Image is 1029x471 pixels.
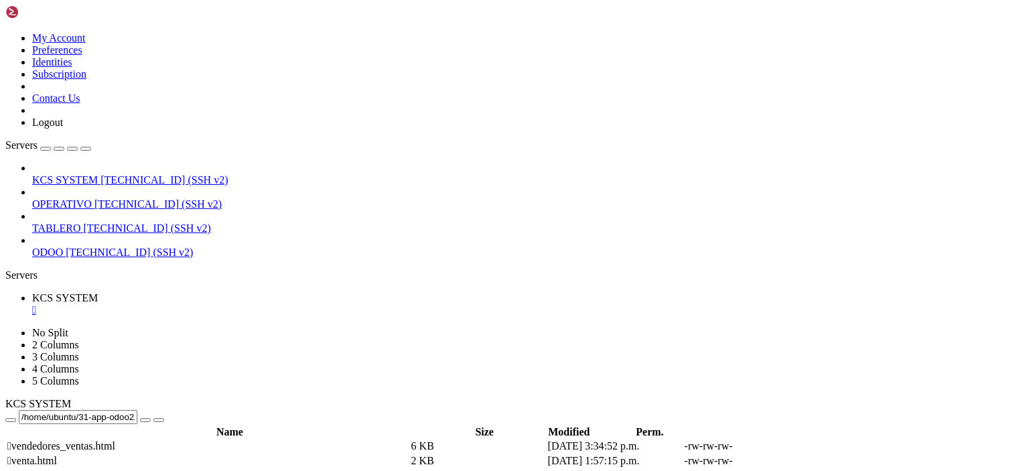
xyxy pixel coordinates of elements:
[7,455,11,466] span: 
[32,351,79,362] a: 3 Columns
[19,410,137,424] input: Current Folder
[547,454,683,468] td: [DATE] 1:57:15 p.m.
[32,247,63,258] span: ODOO
[32,174,98,186] span: KCS SYSTEM
[411,454,546,468] td: 2 KB
[32,222,81,234] span: TABLERO
[32,339,79,350] a: 2 Columns
[32,92,80,104] a: Contact Us
[32,292,98,304] span: KCS SYSTEM
[5,398,71,409] span: KCS SYSTEM
[32,198,1024,210] a: OPERATIVO [TECHNICAL_ID] (SSH v2)
[32,68,86,80] a: Subscription
[84,222,211,234] span: [TECHNICAL_ID] (SSH v2)
[5,139,38,151] span: Servers
[32,292,1024,316] a: KCS SYSTEM
[7,455,57,466] span: venta.html
[32,186,1024,210] li: OPERATIVO [TECHNICAL_ID] (SSH v2)
[5,5,82,19] img: Shellngn
[66,247,193,258] span: [TECHNICAL_ID] (SSH v2)
[454,425,515,439] th: Size: activate to sort column ascending
[5,269,1024,281] div: Servers
[32,32,86,44] a: My Account
[7,425,453,439] th: Name: activate to sort column descending
[32,247,1024,259] a: ODOO [TECHNICAL_ID] (SSH v2)
[32,363,79,375] a: 4 Columns
[32,222,1024,234] a: TABLERO [TECHNICAL_ID] (SSH v2)
[684,440,819,453] td: -rw-rw-rw-
[32,327,68,338] a: No Split
[32,162,1024,186] li: KCS SYSTEM [TECHNICAL_ID] (SSH v2)
[684,454,819,468] td: -rw-rw-rw-
[32,198,92,210] span: OPERATIVO
[32,117,63,128] a: Logout
[32,56,72,68] a: Identities
[623,425,677,439] th: Perm.: activate to sort column ascending
[32,210,1024,234] li: TABLERO [TECHNICAL_ID] (SSH v2)
[7,440,11,452] span: 
[517,425,622,439] th: Modified: activate to sort column ascending
[100,174,228,186] span: [TECHNICAL_ID] (SSH v2)
[32,234,1024,259] li: ODOO [TECHNICAL_ID] (SSH v2)
[94,198,222,210] span: [TECHNICAL_ID] (SSH v2)
[5,139,91,151] a: Servers
[32,174,1024,186] a: KCS SYSTEM [TECHNICAL_ID] (SSH v2)
[32,375,79,387] a: 5 Columns
[7,440,115,452] span: vendedores_ventas.html
[32,44,82,56] a: Preferences
[411,440,546,453] td: 6 KB
[547,440,683,453] td: [DATE] 3:34:52 p.m.
[32,304,1024,316] a: 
